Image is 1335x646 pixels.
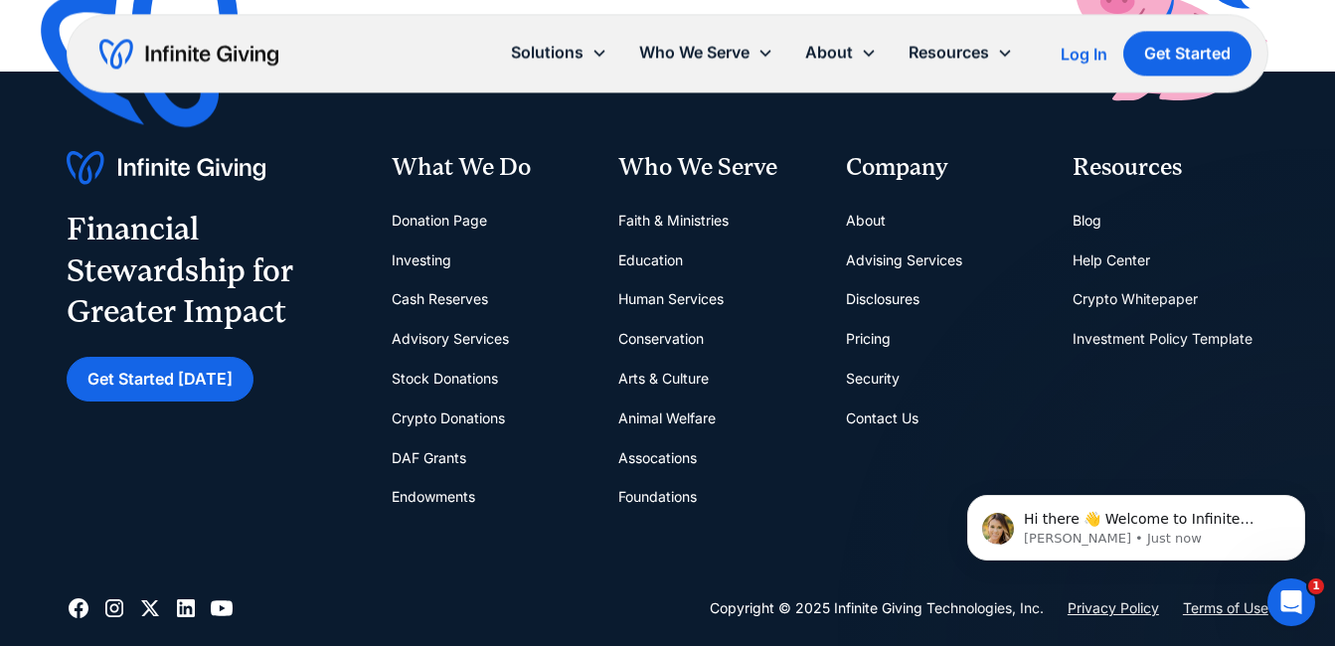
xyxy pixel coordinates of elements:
[392,477,475,517] a: Endowments
[618,359,709,399] a: Arts & Culture
[893,31,1029,74] div: Resources
[392,319,509,359] a: Advisory Services
[846,359,900,399] a: Security
[392,399,505,438] a: Crypto Donations
[1073,151,1268,185] div: Resources
[392,359,498,399] a: Stock Donations
[618,399,716,438] a: Animal Welfare
[1267,578,1315,626] iframe: Intercom live chat
[618,279,724,319] a: Human Services
[67,357,253,402] a: Get Started [DATE]
[805,39,853,66] div: About
[511,39,584,66] div: Solutions
[495,31,623,74] div: Solutions
[1068,596,1159,620] a: Privacy Policy
[1073,201,1101,241] a: Blog
[392,201,487,241] a: Donation Page
[846,151,1042,185] div: Company
[789,31,893,74] div: About
[392,279,488,319] a: Cash Reserves
[618,477,697,517] a: Foundations
[392,151,587,185] div: What We Do
[618,241,683,280] a: Education
[618,319,704,359] a: Conservation
[1061,42,1107,66] a: Log In
[846,201,886,241] a: About
[1123,31,1252,76] a: Get Started
[846,399,918,438] a: Contact Us
[909,39,989,66] div: Resources
[846,279,919,319] a: Disclosures
[618,151,813,185] div: Who We Serve
[639,39,750,66] div: Who We Serve
[392,241,451,280] a: Investing
[1073,241,1150,280] a: Help Center
[1061,46,1107,62] div: Log In
[846,241,962,280] a: Advising Services
[618,201,729,241] a: Faith & Ministries
[846,319,891,359] a: Pricing
[1308,578,1324,594] span: 1
[937,453,1335,592] iframe: Intercom notifications message
[623,31,789,74] div: Who We Serve
[392,438,466,478] a: DAF Grants
[618,438,697,478] a: Assocations
[1183,596,1268,620] a: Terms of Use
[1073,319,1252,359] a: Investment Policy Template
[67,209,360,333] div: Financial Stewardship for Greater Impact
[1073,279,1198,319] a: Crypto Whitepaper
[710,596,1044,620] div: Copyright © 2025 Infinite Giving Technologies, Inc.
[99,38,278,70] a: home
